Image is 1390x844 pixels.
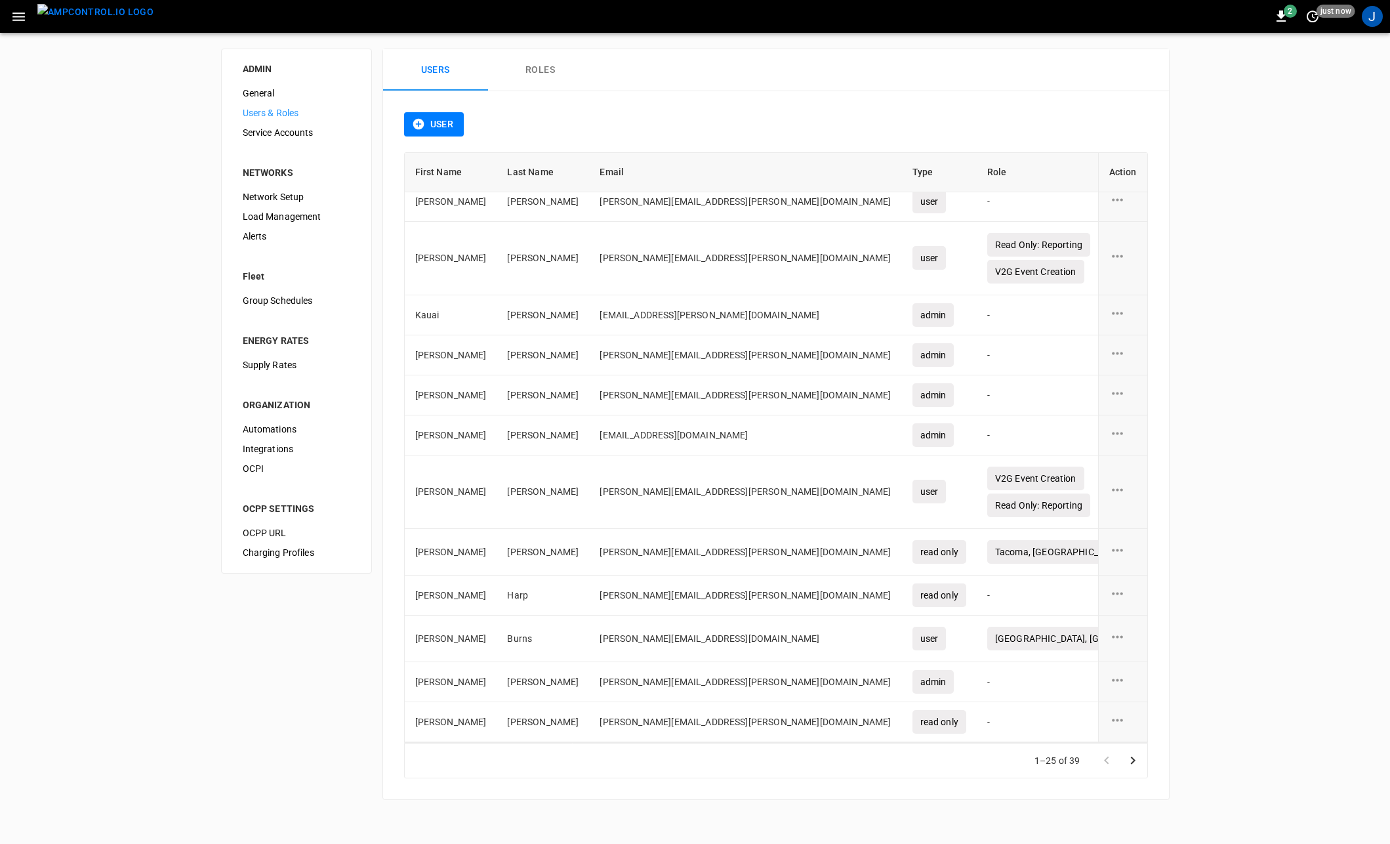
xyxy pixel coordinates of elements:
span: Load Management [243,210,350,224]
div: Group Schedules [232,291,361,310]
td: [PERSON_NAME] [405,375,497,415]
div: user action options [1109,345,1137,365]
span: 2 [1284,5,1297,18]
div: Charging Profiles [232,543,361,562]
td: [PERSON_NAME] [405,662,497,702]
td: - [977,335,1312,375]
span: Service Accounts [243,126,350,140]
div: ORGANIZATION [243,398,350,411]
div: Load Management [232,207,361,226]
td: - [977,662,1312,702]
td: [PERSON_NAME] [405,702,497,742]
td: [PERSON_NAME][EMAIL_ADDRESS][PERSON_NAME][DOMAIN_NAME] [589,375,901,415]
td: [PERSON_NAME] [405,335,497,375]
th: First Name [405,153,497,192]
div: admin [912,303,954,327]
div: user action options [1109,542,1137,562]
div: OCPP URL [232,523,361,543]
div: admin [912,343,954,367]
td: [PERSON_NAME][EMAIL_ADDRESS][PERSON_NAME][DOMAIN_NAME] [589,529,901,576]
td: - [977,295,1312,335]
td: - [977,375,1312,415]
td: - [977,702,1312,742]
div: Integrations [232,439,361,459]
div: admin [912,383,954,407]
td: [PERSON_NAME][EMAIL_ADDRESS][PERSON_NAME][DOMAIN_NAME] [589,222,901,295]
td: [PERSON_NAME] [405,616,497,662]
td: - [977,415,1312,455]
div: admin [912,423,954,447]
td: [PERSON_NAME] [497,415,589,455]
td: - [977,182,1312,222]
div: user action options [1109,248,1137,268]
div: user action options [1109,482,1137,501]
span: Supply Rates [243,358,350,372]
span: General [243,87,350,100]
td: Harp [497,576,589,616]
td: [PERSON_NAME][EMAIL_ADDRESS][PERSON_NAME][DOMAIN_NAME] [589,335,901,375]
td: [PERSON_NAME] [497,529,589,576]
td: [EMAIL_ADDRESS][PERSON_NAME][DOMAIN_NAME] [589,295,901,335]
div: Read Only: Reporting [987,233,1090,257]
span: Group Schedules [243,294,350,308]
div: user [912,246,947,270]
td: [PERSON_NAME] [497,295,589,335]
div: user action options [1109,305,1137,325]
div: ADMIN [243,62,350,75]
td: [PERSON_NAME] [497,702,589,742]
td: Kauai [405,295,497,335]
div: Network Setup [232,187,361,207]
div: user action options [1109,585,1137,605]
div: V2G Event Creation [987,467,1084,490]
div: Automations [232,419,361,439]
td: [PERSON_NAME][EMAIL_ADDRESS][DOMAIN_NAME] [589,616,901,662]
button: Go to next page [1120,748,1146,774]
td: [PERSON_NAME] [405,182,497,222]
div: profile-icon [1362,6,1383,27]
span: just now [1317,5,1355,18]
div: Tacoma, [GEOGRAPHIC_DATA] [987,540,1131,564]
td: Burns [497,616,589,662]
th: Email [589,153,901,192]
td: [EMAIL_ADDRESS][DOMAIN_NAME] [589,415,901,455]
td: [PERSON_NAME] [497,455,589,529]
td: [PERSON_NAME][EMAIL_ADDRESS][PERSON_NAME][DOMAIN_NAME] [589,576,901,616]
th: Last Name [497,153,589,192]
span: Alerts [243,230,350,243]
div: user action options [1109,629,1137,648]
td: - [977,576,1312,616]
td: [PERSON_NAME] [405,455,497,529]
span: OCPI [243,462,350,476]
button: set refresh interval [1302,6,1323,27]
p: 1–25 of 39 [1034,754,1080,767]
div: read only [912,710,966,734]
div: Alerts [232,226,361,246]
div: NETWORKS [243,166,350,179]
div: user [912,480,947,503]
button: User [404,112,464,137]
td: [PERSON_NAME] [405,415,497,455]
td: [PERSON_NAME] [497,335,589,375]
td: [PERSON_NAME] [497,662,589,702]
div: read only [912,540,966,564]
img: ampcontrol.io logo [37,4,153,20]
div: [GEOGRAPHIC_DATA], [GEOGRAPHIC_DATA] - Location Manager [987,627,1271,650]
td: [PERSON_NAME][EMAIL_ADDRESS][PERSON_NAME][DOMAIN_NAME] [589,455,901,529]
div: user action options [1109,672,1137,692]
div: read only [912,583,966,607]
button: Users [383,49,488,91]
div: user action options [1109,425,1137,445]
div: user [912,627,947,650]
div: Users & Roles [232,103,361,123]
div: user action options [1109,385,1137,405]
span: Automations [243,423,350,436]
td: [PERSON_NAME][EMAIL_ADDRESS][PERSON_NAME][DOMAIN_NAME] [589,662,901,702]
th: Action [1098,153,1147,192]
div: ENERGY RATES [243,334,350,347]
span: Users & Roles [243,106,350,120]
span: Integrations [243,442,350,456]
td: [PERSON_NAME] [405,576,497,616]
td: [PERSON_NAME] [497,182,589,222]
div: Read Only: Reporting [987,494,1090,517]
div: Fleet [243,270,350,283]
